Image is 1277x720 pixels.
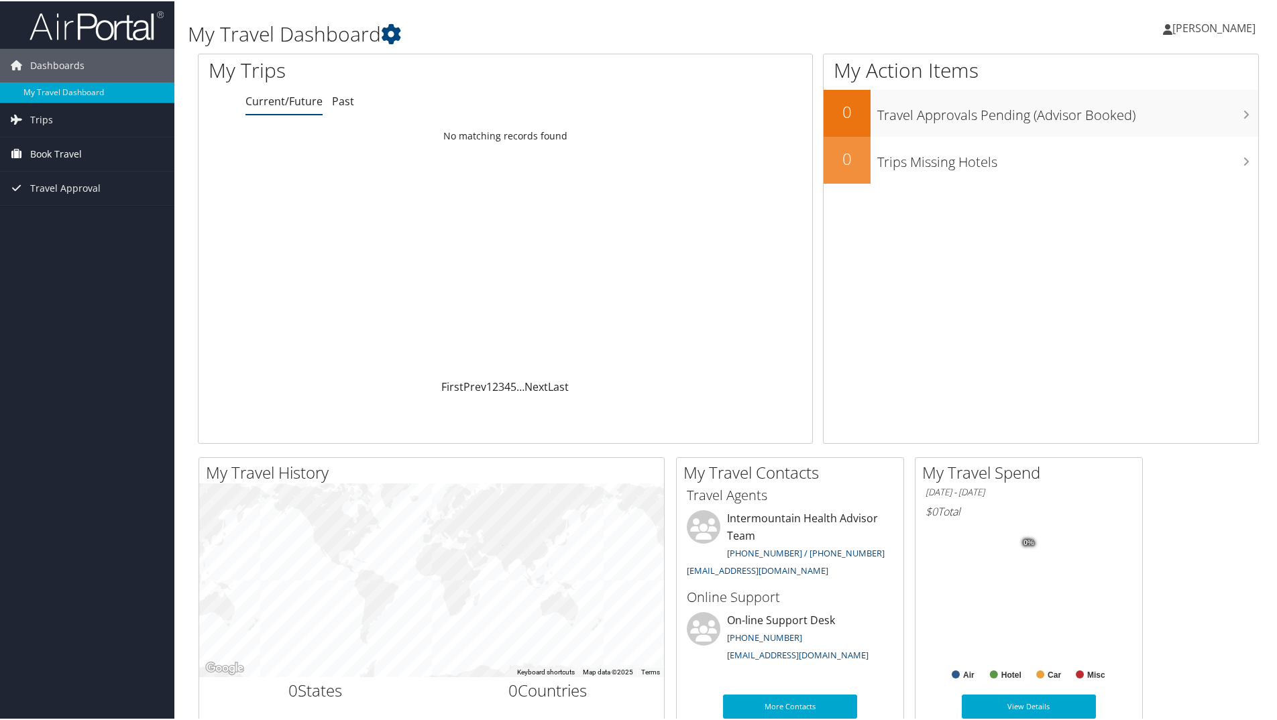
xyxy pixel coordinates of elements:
[209,55,547,83] h1: My Trips
[508,678,518,700] span: 0
[548,378,569,393] a: Last
[824,135,1258,182] a: 0Trips Missing Hotels
[926,503,1132,518] h6: Total
[199,123,812,147] td: No matching records found
[727,648,869,660] a: [EMAIL_ADDRESS][DOMAIN_NAME]
[926,503,938,518] span: $0
[209,678,422,701] h2: States
[441,378,463,393] a: First
[583,667,633,674] span: Map data ©2025
[824,146,871,169] h2: 0
[727,546,885,558] a: [PHONE_NUMBER] / [PHONE_NUMBER]
[206,460,664,483] h2: My Travel History
[824,99,871,122] h2: 0
[922,460,1142,483] h2: My Travel Spend
[524,378,548,393] a: Next
[463,378,486,393] a: Prev
[1023,538,1034,546] tspan: 0%
[1087,669,1105,678] text: Misc
[30,9,164,40] img: airportal-logo.png
[30,102,53,135] span: Trips
[723,693,857,717] a: More Contacts
[30,48,85,81] span: Dashboards
[962,693,1096,717] a: View Details
[1163,7,1269,47] a: [PERSON_NAME]
[203,658,247,676] a: Open this area in Google Maps (opens a new window)
[245,93,323,107] a: Current/Future
[687,587,893,605] h3: Online Support
[727,630,802,642] a: [PHONE_NUMBER]
[687,563,828,575] a: [EMAIL_ADDRESS][DOMAIN_NAME]
[510,378,516,393] a: 5
[687,485,893,503] h3: Travel Agents
[332,93,354,107] a: Past
[203,658,247,676] img: Google
[1048,669,1061,678] text: Car
[1172,19,1256,34] span: [PERSON_NAME]
[517,666,575,676] button: Keyboard shortcuts
[641,667,660,674] a: Terms (opens in new tab)
[442,678,655,701] h2: Countries
[30,170,101,204] span: Travel Approval
[504,378,510,393] a: 4
[188,19,909,47] h1: My Travel Dashboard
[516,378,524,393] span: …
[486,378,492,393] a: 1
[926,485,1132,497] h6: [DATE] - [DATE]
[498,378,504,393] a: 3
[288,678,298,700] span: 0
[492,378,498,393] a: 2
[824,88,1258,135] a: 0Travel Approvals Pending (Advisor Booked)
[680,509,900,581] li: Intermountain Health Advisor Team
[877,98,1258,123] h3: Travel Approvals Pending (Advisor Booked)
[963,669,975,678] text: Air
[824,55,1258,83] h1: My Action Items
[680,611,900,666] li: On-line Support Desk
[877,145,1258,170] h3: Trips Missing Hotels
[683,460,903,483] h2: My Travel Contacts
[30,136,82,170] span: Book Travel
[1001,669,1021,678] text: Hotel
